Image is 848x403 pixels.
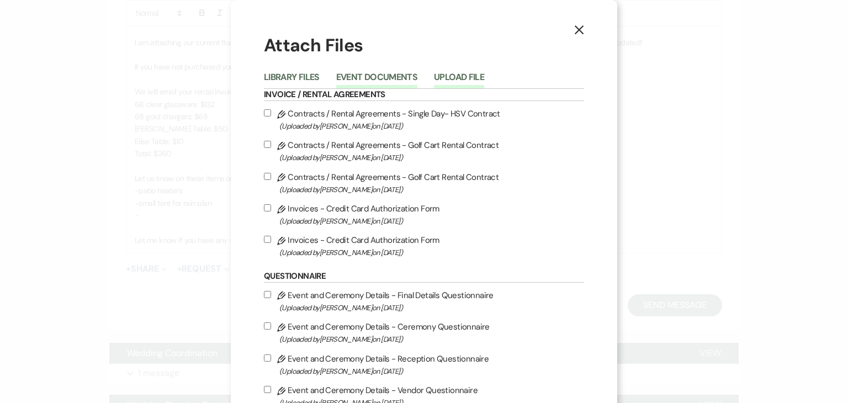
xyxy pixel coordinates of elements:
h6: Invoice / Rental Agreements [264,89,584,101]
label: Contracts / Rental Agreements - Golf Cart Rental Contract [264,138,584,164]
input: Contracts / Rental Agreements - Single Day- HSV Contract(Uploaded by[PERSON_NAME]on [DATE]) [264,109,271,116]
button: Event Documents [336,73,417,88]
h1: Attach Files [264,33,584,58]
input: Invoices - Credit Card Authorization Form(Uploaded by[PERSON_NAME]on [DATE]) [264,204,271,211]
input: Contracts / Rental Agreements - Golf Cart Rental Contract(Uploaded by[PERSON_NAME]on [DATE]) [264,173,271,180]
label: Event and Ceremony Details - Reception Questionnaire [264,352,584,378]
input: Event and Ceremony Details - Ceremony Questionnaire(Uploaded by[PERSON_NAME]on [DATE]) [264,322,271,330]
span: (Uploaded by [PERSON_NAME] on [DATE] ) [279,365,584,378]
span: (Uploaded by [PERSON_NAME] on [DATE] ) [279,215,584,227]
label: Contracts / Rental Agreements - Golf Cart Rental Contract [264,170,584,196]
label: Invoices - Credit Card Authorization Form [264,201,584,227]
span: (Uploaded by [PERSON_NAME] on [DATE] ) [279,151,584,164]
input: Event and Ceremony Details - Reception Questionnaire(Uploaded by[PERSON_NAME]on [DATE]) [264,354,271,362]
label: Event and Ceremony Details - Final Details Questionnaire [264,288,584,314]
button: Library Files [264,73,320,88]
span: (Uploaded by [PERSON_NAME] on [DATE] ) [279,246,584,259]
span: (Uploaded by [PERSON_NAME] on [DATE] ) [279,120,584,132]
span: (Uploaded by [PERSON_NAME] on [DATE] ) [279,183,584,196]
h6: Questionnaire [264,271,584,283]
input: Event and Ceremony Details - Final Details Questionnaire(Uploaded by[PERSON_NAME]on [DATE]) [264,291,271,298]
input: Event and Ceremony Details - Vendor Questionnaire(Uploaded by[PERSON_NAME]on [DATE]) [264,386,271,393]
span: (Uploaded by [PERSON_NAME] on [DATE] ) [279,333,584,346]
input: Invoices - Credit Card Authorization Form(Uploaded by[PERSON_NAME]on [DATE]) [264,236,271,243]
label: Contracts / Rental Agreements - Single Day- HSV Contract [264,107,584,132]
label: Event and Ceremony Details - Ceremony Questionnaire [264,320,584,346]
input: Contracts / Rental Agreements - Golf Cart Rental Contract(Uploaded by[PERSON_NAME]on [DATE]) [264,141,271,148]
label: Invoices - Credit Card Authorization Form [264,233,584,259]
span: (Uploaded by [PERSON_NAME] on [DATE] ) [279,301,584,314]
button: Upload File [434,73,484,88]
